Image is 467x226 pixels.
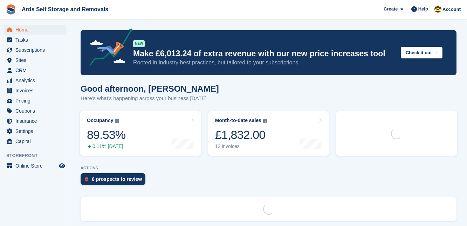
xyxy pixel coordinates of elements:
[4,25,66,35] a: menu
[87,143,125,149] div: 0.11% [DATE]
[4,86,66,96] a: menu
[133,40,145,47] div: NEW
[4,96,66,106] a: menu
[6,4,16,15] img: stora-icon-8386f47178a22dfd0bd8f6a31ec36ba5ce8667c1dd55bd0f319d3a0aa187defe.svg
[442,6,461,13] span: Account
[133,59,395,66] p: Rooted in industry best practices, but tailored to your subscriptions.
[215,118,261,123] div: Month-to-date sales
[84,28,133,68] img: price-adjustments-announcement-icon-8257ccfd72463d97f412b2fc003d46551f7dbcb40ab6d574587a9cd5c0d94...
[263,119,267,123] img: icon-info-grey-7440780725fd019a000dd9b08b2336e03edf1995a4989e88bcd33f0948082b44.svg
[15,55,57,65] span: Sites
[81,94,219,103] p: Here's what's happening across your business [DATE]
[58,162,66,170] a: Preview store
[434,6,441,13] img: Mark McFerran
[215,143,267,149] div: 12 invoices
[15,25,57,35] span: Home
[4,161,66,171] a: menu
[384,6,398,13] span: Create
[133,49,395,59] p: Make £6,013.24 of extra revenue with our new price increases tool
[4,65,66,75] a: menu
[15,35,57,45] span: Tasks
[87,118,113,123] div: Occupancy
[4,35,66,45] a: menu
[418,6,428,13] span: Help
[15,65,57,75] span: CRM
[80,111,201,156] a: Occupancy 89.53% 0.11% [DATE]
[401,47,442,58] button: Check it out →
[15,161,57,171] span: Online Store
[4,76,66,85] a: menu
[15,106,57,116] span: Coupons
[15,136,57,146] span: Capital
[4,55,66,65] a: menu
[92,176,142,182] div: 6 prospects to review
[4,116,66,126] a: menu
[115,119,119,123] img: icon-info-grey-7440780725fd019a000dd9b08b2336e03edf1995a4989e88bcd33f0948082b44.svg
[15,126,57,136] span: Settings
[15,96,57,106] span: Pricing
[208,111,329,156] a: Month-to-date sales £1,832.00 12 invoices
[215,128,267,142] div: £1,832.00
[19,3,111,15] a: Ards Self Storage and Removals
[81,166,456,170] p: ACTIONS
[4,45,66,55] a: menu
[81,84,219,93] h1: Good afternoon, [PERSON_NAME]
[87,128,125,142] div: 89.53%
[4,106,66,116] a: menu
[6,152,70,159] span: Storefront
[15,76,57,85] span: Analytics
[81,173,149,189] a: 6 prospects to review
[4,126,66,136] a: menu
[4,136,66,146] a: menu
[15,45,57,55] span: Subscriptions
[15,86,57,96] span: Invoices
[85,177,88,181] img: prospect-51fa495bee0391a8d652442698ab0144808aea92771e9ea1ae160a38d050c398.svg
[15,116,57,126] span: Insurance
